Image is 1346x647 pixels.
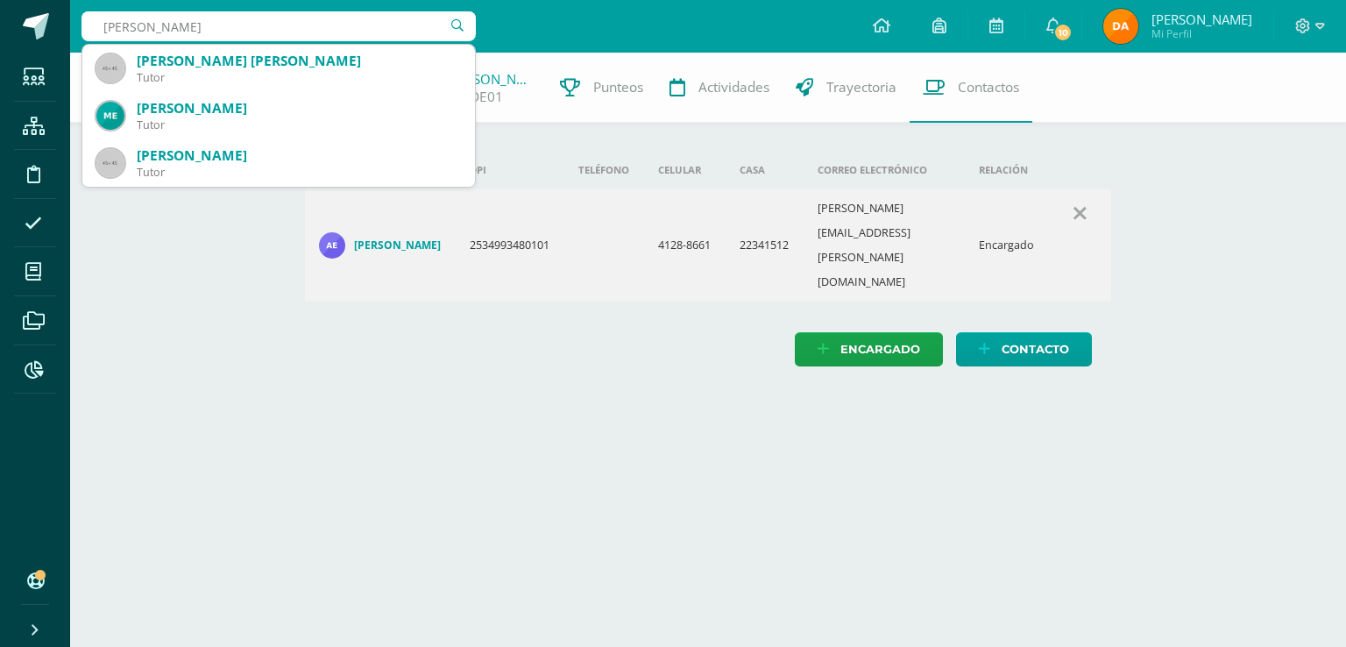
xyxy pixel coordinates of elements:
[456,151,564,189] th: DPI
[804,151,965,189] th: Correo electrónico
[1053,23,1073,42] span: 10
[446,70,534,88] a: [PERSON_NAME]
[137,117,461,132] div: Tutor
[354,238,441,252] h4: [PERSON_NAME]
[1002,333,1069,366] span: Contacto
[783,53,910,123] a: Trayectoria
[956,332,1092,366] a: Contacto
[698,78,769,96] span: Actividades
[547,53,656,123] a: Punteos
[1151,26,1252,41] span: Mi Perfil
[137,146,461,165] div: [PERSON_NAME]
[644,151,726,189] th: Celular
[137,165,461,180] div: Tutor
[840,333,920,366] span: Encargado
[319,232,345,259] img: fea8abc9753afd3b1180f8df158e36f5.png
[137,70,461,85] div: Tutor
[96,149,124,177] img: 45x45
[726,189,804,302] td: 22341512
[965,151,1049,189] th: Relación
[644,189,726,302] td: 4128-8661
[564,151,644,189] th: Teléfono
[910,53,1032,123] a: Contactos
[958,78,1019,96] span: Contactos
[656,53,783,123] a: Actividades
[319,232,443,259] a: [PERSON_NAME]
[96,54,124,82] img: 45x45
[1151,11,1252,28] span: [PERSON_NAME]
[137,99,461,117] div: [PERSON_NAME]
[456,189,564,302] td: 2534993480101
[804,189,965,302] td: [PERSON_NAME][EMAIL_ADDRESS][PERSON_NAME][DOMAIN_NAME]
[826,78,896,96] span: Trayectoria
[795,332,943,366] a: Encargado
[96,102,124,130] img: 48af9cf091aa253eda0592b518b9b8fd.png
[593,78,643,96] span: Punteos
[81,11,476,41] input: Busca un usuario...
[137,52,461,70] div: [PERSON_NAME] [PERSON_NAME]
[726,151,804,189] th: Casa
[1103,9,1138,44] img: 82a5943632aca8211823fb2e9800a6c1.png
[965,189,1049,302] td: Encargado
